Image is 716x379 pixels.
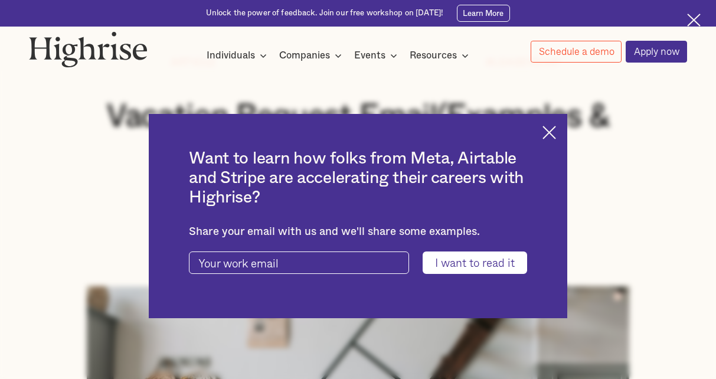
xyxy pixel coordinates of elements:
[189,251,409,274] input: Your work email
[542,126,556,139] img: Cross icon
[206,8,443,19] div: Unlock the power of feedback. Join our free workshop on [DATE]!
[457,5,511,22] a: Learn More
[207,48,255,63] div: Individuals
[626,41,687,63] a: Apply now
[279,48,330,63] div: Companies
[207,48,270,63] div: Individuals
[423,251,527,274] input: I want to read it
[354,48,401,63] div: Events
[189,149,527,207] h2: Want to learn how folks from Meta, Airtable and Stripe are accelerating their careers with Highrise?
[531,41,622,63] a: Schedule a demo
[189,226,527,238] div: Share your email with us and we'll share some examples.
[687,14,701,27] img: Cross icon
[410,48,472,63] div: Resources
[354,48,385,63] div: Events
[410,48,457,63] div: Resources
[189,251,527,274] form: current-ascender-blog-article-modal-form
[279,48,345,63] div: Companies
[29,31,148,67] img: Highrise logo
